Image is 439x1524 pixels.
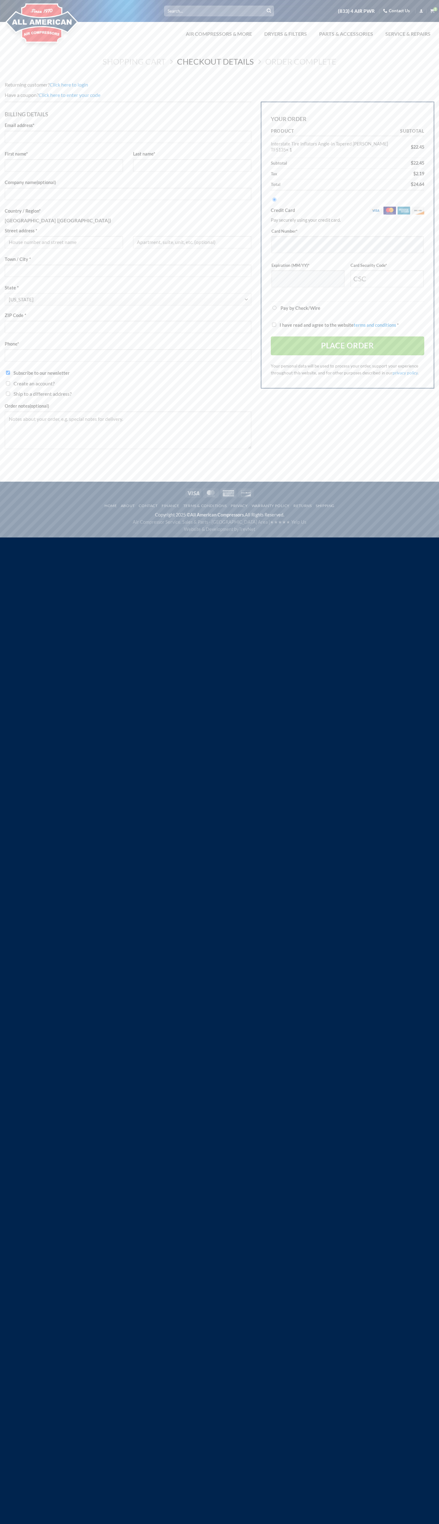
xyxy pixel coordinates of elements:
a: ★★★★★ Yelp Us [270,519,306,525]
a: Dryers & Filters [260,28,311,40]
label: First name [5,150,123,157]
input: CSC [351,270,424,287]
label: Card Security Code [351,262,424,269]
a: Privacy [231,503,248,508]
img: discover [412,207,424,214]
strong: × 1 [286,147,292,152]
div: Returning customer? [5,81,434,89]
bdi: 24.64 [411,182,424,187]
span: (optional) [29,403,49,409]
bdi: 22.45 [411,144,424,150]
a: privacy policy [393,370,418,375]
a: Shopping Cart [103,57,166,66]
a: Contact Us [383,6,410,16]
div: Copyright 2025 © All Rights Reserved. [5,511,434,533]
form: Checkout [5,102,434,466]
span: (optional) [36,180,56,185]
a: terms and conditions [354,322,396,328]
button: Submit [264,6,274,16]
a: Returns [293,503,312,508]
p: Pay securely using your credit card. [271,216,424,224]
input: I have read and agree to the websiteterms and conditions * [272,323,276,327]
a: Service & Repairs [382,28,434,40]
input: Subscribe to our newsletter [6,371,10,375]
th: Product [271,126,398,137]
a: TrevNet [239,527,255,532]
input: Search… [164,6,274,16]
a: Checkout details [177,57,254,66]
a: Finance [162,503,179,508]
a: Terms & Conditions [183,503,227,508]
nav: Checkout steps [5,52,434,71]
span: State [5,293,251,305]
strong: All American Compressors. [190,512,245,517]
span: California [9,294,244,306]
span: I have read and agree to the website [280,322,396,328]
span: $ [411,160,413,166]
img: visa [369,207,382,214]
a: Parts & Accessories [315,28,377,40]
label: Order notes [5,402,251,410]
a: About [121,503,135,508]
span: $ [411,182,413,187]
p: Your personal data will be used to process your order, support your experience throughout this we... [271,363,424,377]
label: Email address [5,122,251,129]
a: Warranty Policy [252,503,290,508]
a: View cart [430,7,434,15]
img: mastercard [383,207,396,214]
strong: [GEOGRAPHIC_DATA] ([GEOGRAPHIC_DATA]) [5,217,111,223]
h3: Billing details [5,107,251,119]
label: Credit Card [271,207,424,214]
th: Tax [271,169,398,179]
label: Card Number [271,228,424,235]
input: Create an account? [6,381,10,385]
td: Interstate Tire Inflators Angle-in Tapered [PERSON_NAME] TF5135 [271,136,398,158]
th: Total [271,179,398,191]
a: Home [104,503,117,508]
button: Place order [271,336,424,355]
a: Contact [139,503,158,508]
span: $ [411,144,413,150]
span: $ [413,171,416,176]
span: Subscribe to our newsletter [13,370,70,376]
div: Have a coupon? [5,91,434,99]
label: Town / City [5,256,251,263]
label: Street address [5,227,123,234]
a: Click here to login [50,82,88,87]
label: Company name [5,179,251,186]
bdi: 22.45 [411,160,424,166]
a: Air Compressors & More [182,28,256,40]
label: Phone [5,340,251,347]
input: House number and street name [5,236,123,248]
h3: Your order [271,112,424,124]
th: Subtotal [398,126,424,137]
label: Expiration (MM/YY) [271,262,345,269]
input: Ship to a different address? [6,392,10,396]
fieldset: Payment Info [271,226,424,296]
a: Shipping [316,503,335,508]
th: Subtotal [271,158,398,169]
a: Enter your coupon code [39,92,100,98]
span: Create an account? [13,380,55,386]
label: Country / Region [5,207,251,214]
label: Pay by Check/Wire [281,305,320,311]
span: Ship to a different address? [13,391,72,397]
img: amex [398,207,410,214]
label: State [5,284,251,291]
div: Payment icons [185,487,255,498]
span: 2.19 [413,171,424,176]
label: Last name [133,150,251,157]
a: Login [419,7,423,15]
input: Apartment, suite, unit, etc. (optional) [133,236,251,248]
a: (833) 4 AIR PWR [338,6,375,17]
label: ZIP Code [5,312,251,319]
span: Air Compressor Service, Sales & Parts - [GEOGRAPHIC_DATA] Area | Website & Development by [133,519,306,532]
